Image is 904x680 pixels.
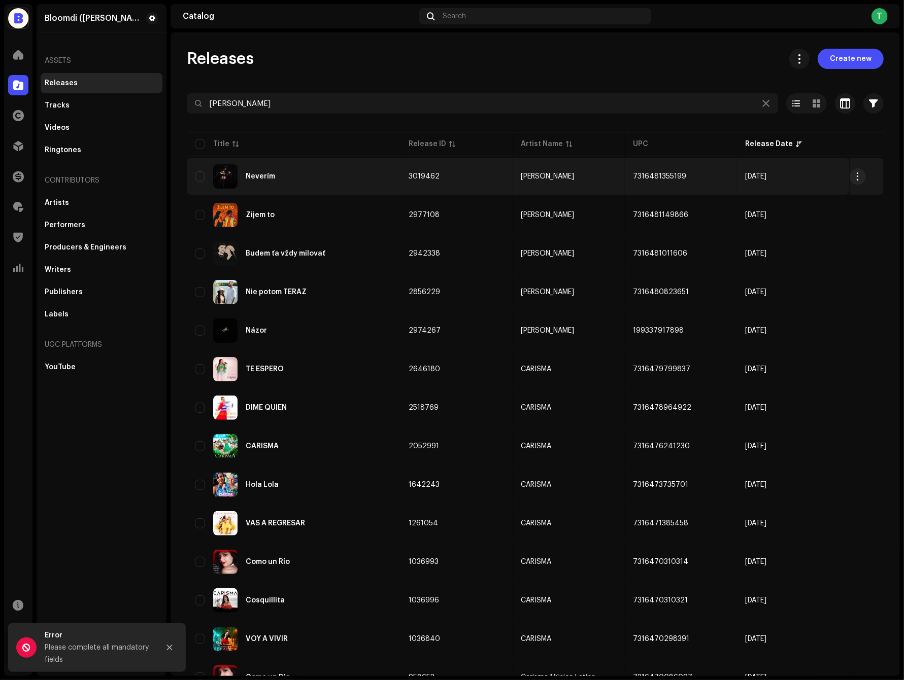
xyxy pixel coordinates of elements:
img: 3924b920-bd85-42b4-8d92-4a8d75c1717d [213,550,238,574]
span: 199337917898 [633,327,684,334]
span: CARISMA [521,481,617,488]
span: 2977108 [409,211,440,219]
re-m-nav-item: Publishers [41,282,162,302]
span: 1036840 [409,635,440,642]
div: CARISMA [521,520,551,527]
div: Catalog [183,12,415,20]
img: 316d4d06-ae4a-4607-b25b-dfb02d1e90ae [213,434,238,458]
div: CARISMA [521,597,551,604]
span: 7316481011606 [633,250,687,257]
img: 98902a37-57c7-4690-b5e5-a5337186a5c4 [213,280,238,304]
re-m-nav-item: Performers [41,215,162,235]
div: Nie potom TERAZ [246,289,307,296]
span: 2856229 [409,289,440,296]
span: May 2, 2025 [745,327,766,334]
img: 97cf8d29-8503-45a5-a63b-513e067848b4 [213,627,238,651]
span: 2052991 [409,443,439,450]
span: Dec 18, 2021 [745,597,766,604]
span: Search [443,12,466,20]
div: Writers [45,266,71,274]
span: 7316481149866 [633,211,688,219]
span: CARISMA [521,635,617,642]
div: Performers [45,221,85,229]
span: Jun 27, 2025 [745,289,766,296]
span: CARISMA [521,558,617,565]
div: [PERSON_NAME] [521,289,574,296]
span: 7316473735701 [633,481,688,488]
div: VAS A REGRESAR [246,520,305,527]
span: 1036996 [409,597,439,604]
div: Releases [45,79,78,87]
span: 7316478964922 [633,404,691,411]
span: 7316480823651 [633,289,689,296]
div: CARISMA [521,443,551,450]
div: [PERSON_NAME] [521,173,574,180]
img: 87673747-9ce7-436b-aed6-70e10163a7f0 [8,8,28,28]
img: 05eee412-0fc9-429f-9b00-25a4c8f32920 [213,203,238,227]
input: Search [187,93,778,114]
button: Create new [818,49,884,69]
span: 7316471385458 [633,520,688,527]
span: CARISMA [521,443,617,450]
div: T [872,8,888,24]
div: CARISMA [246,443,279,450]
re-a-nav-header: Contributors [41,168,162,193]
div: [PERSON_NAME] [521,250,574,257]
div: [PERSON_NAME] [521,211,574,219]
span: Caris [521,250,617,257]
span: 7316470298391 [633,635,689,642]
div: Como un Río [246,558,290,565]
re-m-nav-item: Ringtones [41,140,162,160]
div: CARISMA [521,635,551,642]
div: Publishers [45,288,83,296]
span: 2518769 [409,404,439,411]
span: Oct 23, 2025 [745,173,766,180]
div: CARISMA [521,404,551,411]
span: CARISMA [521,404,617,411]
div: Artists [45,199,69,207]
div: Artist Name [521,139,563,149]
span: 1642243 [409,481,440,488]
span: Dec 8, 2021 [745,635,766,642]
div: Bloomdi (Ruka Hore) [45,14,142,22]
img: 9e82ce5e-21df-4b6a-864c-3a44523340e5 [213,357,238,381]
div: TE ESPERO [246,366,284,373]
span: 7316481355199 [633,173,686,180]
div: CARISMA [521,366,551,373]
re-m-nav-item: Tracks [41,95,162,116]
span: Caris [521,327,617,334]
div: Ringtones [45,146,81,154]
span: Jun 1, 2023 [745,481,766,488]
span: Create new [830,49,872,69]
div: Producers & Engineers [45,243,126,252]
span: 2974267 [409,327,441,334]
div: Videos [45,124,70,132]
re-m-nav-item: Labels [41,304,162,325]
div: Neverím [246,173,275,180]
span: 1036993 [409,558,439,565]
button: Close [159,637,180,658]
div: YouTube [45,363,76,371]
div: Tracks [45,101,70,110]
span: 7316470310321 [633,597,688,604]
re-m-nav-item: Releases [41,73,162,93]
img: 2abee14d-a610-4ba2-91fc-d9ec494888e2 [213,241,238,266]
div: Hola Lola [246,481,279,488]
div: Title [213,139,229,149]
div: [PERSON_NAME] [521,327,574,334]
span: 2646180 [409,366,440,373]
div: Release ID [409,139,446,149]
img: 0386eedc-6f93-4360-bd95-ef21e517078e [213,318,238,343]
re-m-nav-item: Writers [41,260,162,280]
div: Cosquillita [246,597,285,604]
img: 69c1e8b2-5f3d-4493-b19e-1f17c2b5fbb5 [213,588,238,613]
img: 26bf81df-66a7-4b43-8b7c-82c6d9772852 [213,511,238,535]
re-m-nav-item: Producers & Engineers [41,237,162,258]
div: Žijem to [246,211,275,219]
div: Názor [246,327,267,334]
div: Release Date [745,139,793,149]
span: 3019462 [409,173,440,180]
span: 7316476241230 [633,443,690,450]
span: Caris [521,211,617,219]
